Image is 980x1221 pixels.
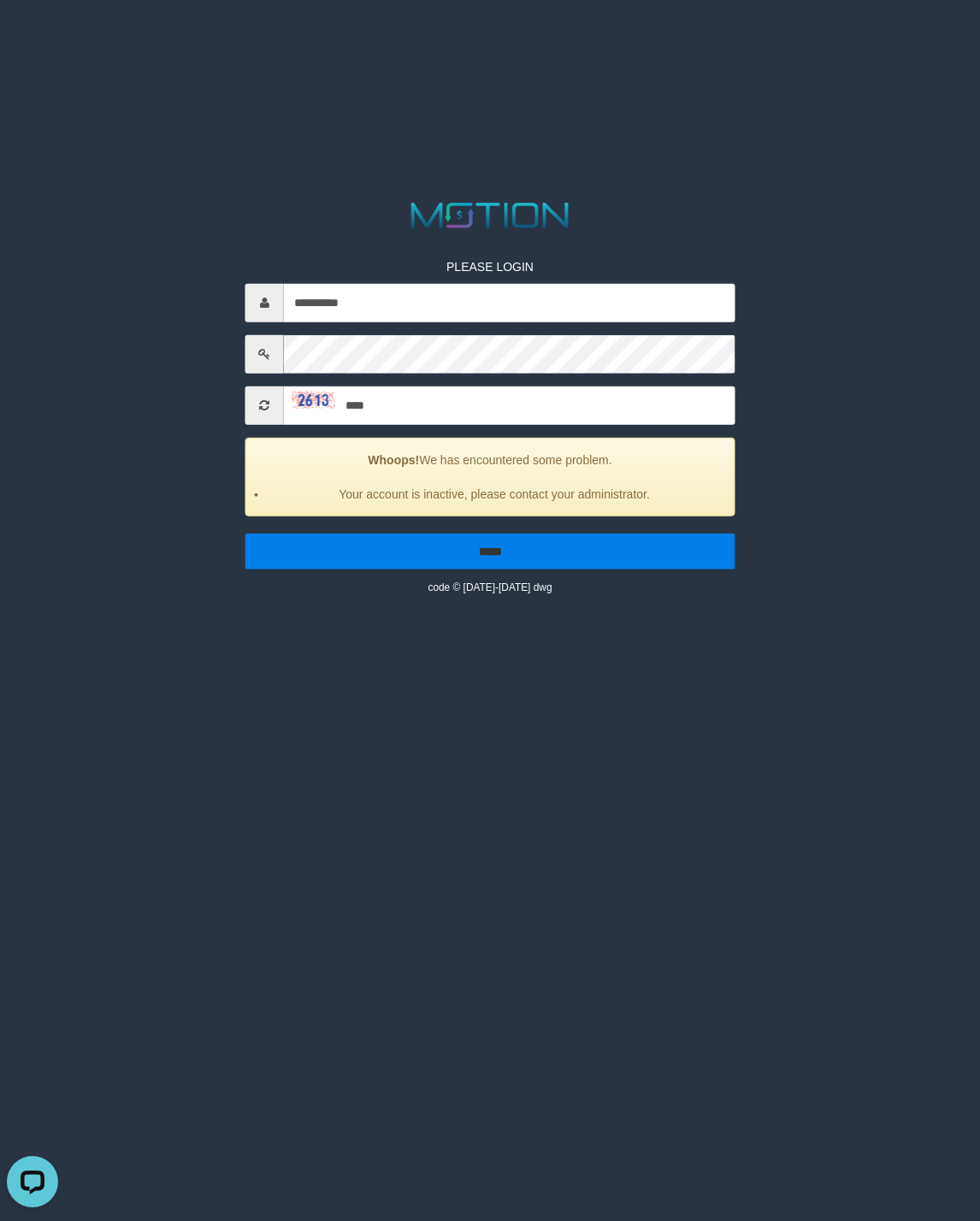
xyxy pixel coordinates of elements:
[245,257,735,274] p: PLEASE LOGIN
[292,392,335,409] img: captcha
[428,581,552,593] small: code © [DATE]-[DATE] dwg
[7,7,58,58] button: Open LiveChat chat widget
[368,452,419,466] strong: Whoops!
[245,437,735,516] div: We has encountered some problem.
[268,485,722,502] li: Your account is inactive, please contact your administrator.
[404,198,576,233] img: MOTION_logo.png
